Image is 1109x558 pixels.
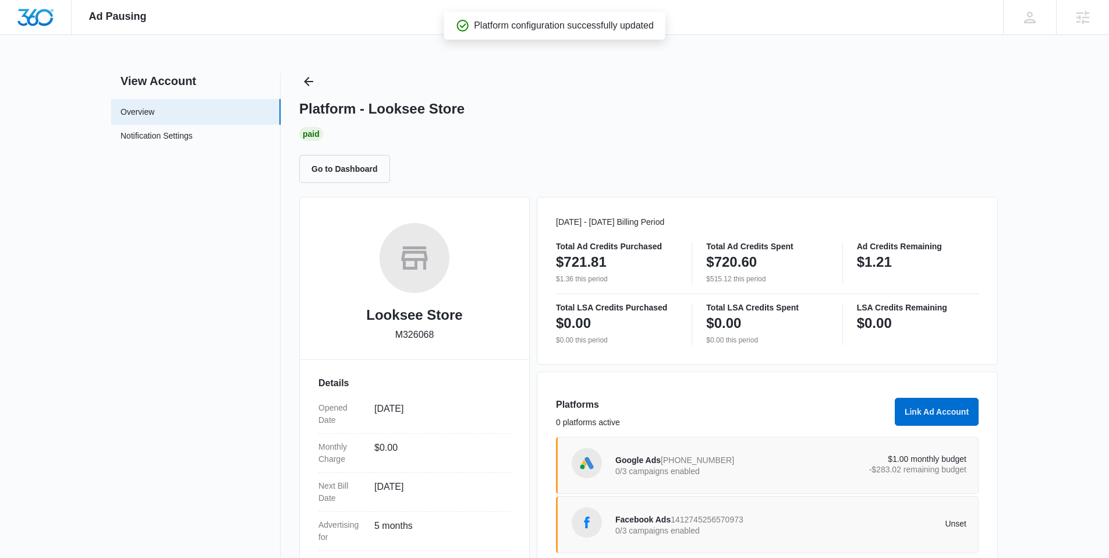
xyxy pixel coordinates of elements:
[556,253,607,271] p: $721.81
[318,441,365,465] dt: Monthly Charge
[615,515,671,524] span: Facebook Ads
[706,303,828,312] p: Total LSA Credits Spent
[556,416,888,429] p: 0 platforms active
[706,314,741,333] p: $0.00
[556,437,979,494] a: Google AdsGoogle Ads[PHONE_NUMBER]0/3 campaigns enabled$1.00 monthly budget-$283.02 remaining budget
[615,527,791,535] p: 0/3 campaigns enabled
[299,100,465,118] h1: Platform - Looksee Store
[857,242,979,250] p: Ad Credits Remaining
[374,441,501,465] dd: $0.00
[661,455,734,465] span: [PHONE_NUMBER]
[474,19,654,33] p: Platform configuration successfully updated
[706,335,828,345] p: $0.00 this period
[578,454,596,472] img: Google Ads
[895,398,979,426] button: Link Ad Account
[556,216,979,228] p: [DATE] - [DATE] Billing Period
[318,512,511,551] div: Advertising for5 months
[791,465,967,474] p: -$283.02 remaining budget
[121,106,154,118] a: Overview
[556,274,678,284] p: $1.36 this period
[706,274,828,284] p: $515.12 this period
[299,164,397,174] a: Go to Dashboard
[791,520,967,528] p: Unset
[671,515,743,524] span: 1412745256570973
[556,242,678,250] p: Total Ad Credits Purchased
[299,72,318,91] button: Back
[556,303,678,312] p: Total LSA Credits Purchased
[706,253,757,271] p: $720.60
[615,455,661,465] span: Google Ads
[857,253,892,271] p: $1.21
[318,480,365,504] dt: Next Bill Date
[318,519,365,543] dt: Advertising for
[374,519,501,543] dd: 5 months
[374,402,501,426] dd: [DATE]
[318,395,511,434] div: Opened Date[DATE]
[89,10,147,23] span: Ad Pausing
[556,496,979,553] a: Facebook AdsFacebook Ads14127452565709730/3 campaigns enabledUnset
[395,328,434,342] p: M326068
[791,455,967,463] p: $1.00 monthly budget
[556,335,678,345] p: $0.00 this period
[578,514,596,531] img: Facebook Ads
[857,314,892,333] p: $0.00
[318,402,365,426] dt: Opened Date
[318,376,511,390] h3: Details
[111,72,281,90] h2: View Account
[615,467,791,475] p: 0/3 campaigns enabled
[706,242,828,250] p: Total Ad Credits Spent
[318,473,511,512] div: Next Bill Date[DATE]
[857,303,979,312] p: LSA Credits Remaining
[374,480,501,504] dd: [DATE]
[299,127,323,141] div: Paid
[121,130,193,145] a: Notification Settings
[299,155,390,183] button: Go to Dashboard
[556,314,591,333] p: $0.00
[318,434,511,473] div: Monthly Charge$0.00
[556,398,888,412] h3: Platforms
[366,305,462,326] h2: Looksee Store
